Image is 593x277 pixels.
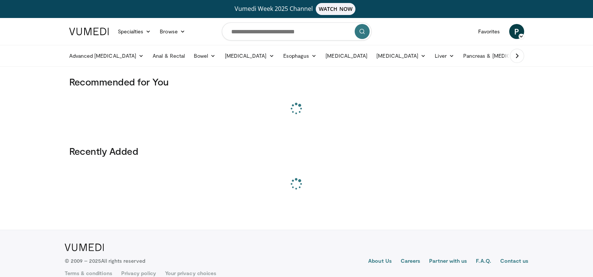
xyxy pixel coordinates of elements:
[65,257,145,265] p: © 2009 – 2025
[101,258,145,264] span: All rights reserved
[430,48,458,63] a: Liver
[113,24,156,39] a: Specialties
[316,3,355,15] span: WATCH NOW
[372,48,430,63] a: [MEDICAL_DATA]
[401,257,421,266] a: Careers
[189,48,220,63] a: Bowel
[69,76,524,88] h3: Recommended for You
[121,270,156,277] a: Privacy policy
[500,257,529,266] a: Contact us
[69,28,109,35] img: VuMedi Logo
[148,48,189,63] a: Anal & Rectal
[65,244,104,251] img: VuMedi Logo
[474,24,505,39] a: Favorites
[459,48,546,63] a: Pancreas & [MEDICAL_DATA]
[476,257,491,266] a: F.A.Q.
[429,257,467,266] a: Partner with us
[65,48,149,63] a: Advanced [MEDICAL_DATA]
[69,145,524,157] h3: Recently Added
[321,48,372,63] a: [MEDICAL_DATA]
[155,24,190,39] a: Browse
[509,24,524,39] a: P
[165,270,216,277] a: Your privacy choices
[222,22,372,40] input: Search topics, interventions
[279,48,321,63] a: Esophagus
[65,270,112,277] a: Terms & conditions
[368,257,392,266] a: About Us
[220,48,279,63] a: [MEDICAL_DATA]
[70,3,523,15] a: Vumedi Week 2025 ChannelWATCH NOW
